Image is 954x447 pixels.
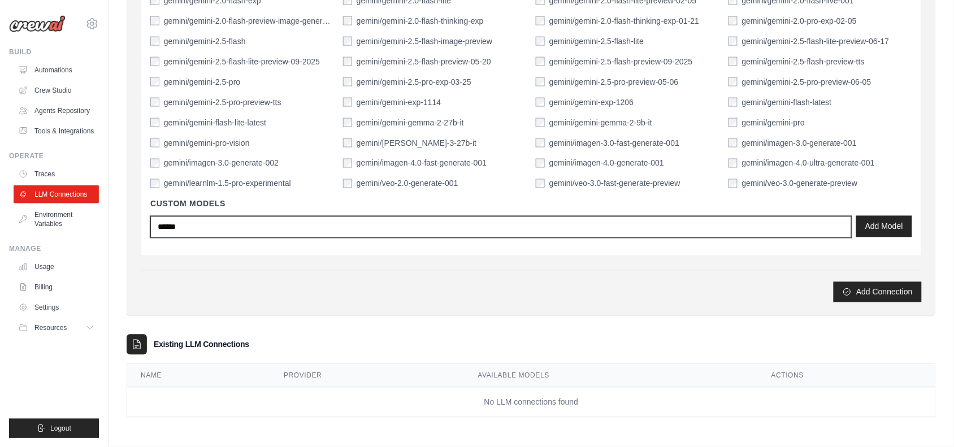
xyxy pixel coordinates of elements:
[465,364,758,388] th: Available Models
[549,178,680,189] label: gemini/veo-3.0-fast-generate-preview
[14,102,99,120] a: Agents Repository
[164,76,240,88] label: gemini/gemini-2.5-pro
[728,77,738,86] input: gemini/gemini-2.5-pro-preview-06-05
[14,185,99,203] a: LLM Connections
[549,56,693,67] label: gemini/gemini-2.5-flash-preview-09-2025
[536,159,545,168] input: gemini/imagen-4.0-generate-001
[742,15,857,27] label: gemini/gemini-2.0-pro-exp-02-05
[50,424,71,433] span: Logout
[164,15,334,27] label: gemini/gemini-2.0-flash-preview-image-generation
[549,137,679,149] label: gemini/imagen-3.0-fast-generate-001
[14,61,99,79] a: Automations
[742,178,858,189] label: gemini/veo-3.0-generate-preview
[9,151,99,160] div: Operate
[742,56,865,67] label: gemini/gemini-2.5-flash-preview-tts
[343,77,352,86] input: gemini/gemini-2.5-pro-exp-03-25
[728,138,738,147] input: gemini/imagen-3.0-generate-001
[357,76,471,88] label: gemini/gemini-2.5-pro-exp-03-25
[14,298,99,316] a: Settings
[127,364,270,388] th: Name
[9,15,66,32] img: Logo
[150,98,159,107] input: gemini/gemini-2.5-pro-preview-tts
[164,97,281,108] label: gemini/gemini-2.5-pro-preview-tts
[150,37,159,46] input: gemini/gemini-2.5-flash
[742,36,890,47] label: gemini/gemini-2.5-flash-lite-preview-06-17
[150,118,159,127] input: gemini/gemini-flash-lite-latest
[9,419,99,438] button: Logout
[536,77,545,86] input: gemini/gemini-2.5-pro-preview-05-06
[164,56,320,67] label: gemini/gemini-2.5-flash-lite-preview-09-2025
[343,57,352,66] input: gemini/gemini-2.5-flash-preview-05-20
[127,387,935,417] td: No LLM connections found
[742,137,857,149] label: gemini/imagen-3.0-generate-001
[834,282,922,302] button: Add Connection
[164,137,250,149] label: gemini/gemini-pro-vision
[343,118,352,127] input: gemini/gemini-gemma-2-27b-it
[164,117,266,128] label: gemini/gemini-flash-lite-latest
[14,278,99,296] a: Billing
[758,364,935,388] th: Actions
[164,36,246,47] label: gemini/gemini-2.5-flash
[343,159,352,168] input: gemini/imagen-4.0-fast-generate-001
[343,179,352,188] input: gemini/veo-2.0-generate-001
[536,179,545,188] input: gemini/veo-3.0-fast-generate-preview
[357,15,484,27] label: gemini/gemini-2.0-flash-thinking-exp
[728,57,738,66] input: gemini/gemini-2.5-flash-preview-tts
[9,47,99,57] div: Build
[549,15,699,27] label: gemini/gemini-2.0-flash-thinking-exp-01-21
[154,339,249,350] h3: Existing LLM Connections
[856,216,912,237] button: Add Model
[343,37,352,46] input: gemini/gemini-2.5-flash-image-preview
[357,178,458,189] label: gemini/veo-2.0-generate-001
[34,323,67,332] span: Resources
[549,76,679,88] label: gemini/gemini-2.5-pro-preview-05-06
[742,76,871,88] label: gemini/gemini-2.5-pro-preview-06-05
[357,56,491,67] label: gemini/gemini-2.5-flash-preview-05-20
[357,137,476,149] label: gemini/gemma-3-27b-it
[343,138,352,147] input: gemini/gemma-3-27b-it
[150,16,159,25] input: gemini/gemini-2.0-flash-preview-image-generation
[728,118,738,127] input: gemini/gemini-pro
[9,244,99,253] div: Manage
[549,97,634,108] label: gemini/gemini-exp-1206
[14,319,99,337] button: Resources
[150,198,912,210] h4: Custom Models
[728,179,738,188] input: gemini/veo-3.0-generate-preview
[728,98,738,107] input: gemini/gemini-flash-latest
[343,98,352,107] input: gemini/gemini-exp-1114
[536,118,545,127] input: gemini/gemini-gemma-2-9b-it
[549,36,644,47] label: gemini/gemini-2.5-flash-lite
[14,206,99,233] a: Environment Variables
[742,117,805,128] label: gemini/gemini-pro
[150,57,159,66] input: gemini/gemini-2.5-flash-lite-preview-09-2025
[728,159,738,168] input: gemini/imagen-4.0-ultra-generate-001
[164,178,291,189] label: gemini/learnlm-1.5-pro-experimental
[14,258,99,276] a: Usage
[549,117,652,128] label: gemini/gemini-gemma-2-9b-it
[357,117,464,128] label: gemini/gemini-gemma-2-27b-it
[150,179,159,188] input: gemini/learnlm-1.5-pro-experimental
[150,159,159,168] input: gemini/imagen-3.0-generate-002
[742,97,832,108] label: gemini/gemini-flash-latest
[343,16,352,25] input: gemini/gemini-2.0-flash-thinking-exp
[742,158,875,169] label: gemini/imagen-4.0-ultra-generate-001
[14,165,99,183] a: Traces
[536,138,545,147] input: gemini/imagen-3.0-fast-generate-001
[270,364,465,388] th: Provider
[536,98,545,107] input: gemini/gemini-exp-1206
[536,57,545,66] input: gemini/gemini-2.5-flash-preview-09-2025
[536,37,545,46] input: gemini/gemini-2.5-flash-lite
[14,81,99,99] a: Crew Studio
[728,16,738,25] input: gemini/gemini-2.0-pro-exp-02-05
[549,158,664,169] label: gemini/imagen-4.0-generate-001
[728,37,738,46] input: gemini/gemini-2.5-flash-lite-preview-06-17
[164,158,279,169] label: gemini/imagen-3.0-generate-002
[150,77,159,86] input: gemini/gemini-2.5-pro
[357,158,487,169] label: gemini/imagen-4.0-fast-generate-001
[357,36,492,47] label: gemini/gemini-2.5-flash-image-preview
[150,138,159,147] input: gemini/gemini-pro-vision
[536,16,545,25] input: gemini/gemini-2.0-flash-thinking-exp-01-21
[357,97,441,108] label: gemini/gemini-exp-1114
[14,122,99,140] a: Tools & Integrations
